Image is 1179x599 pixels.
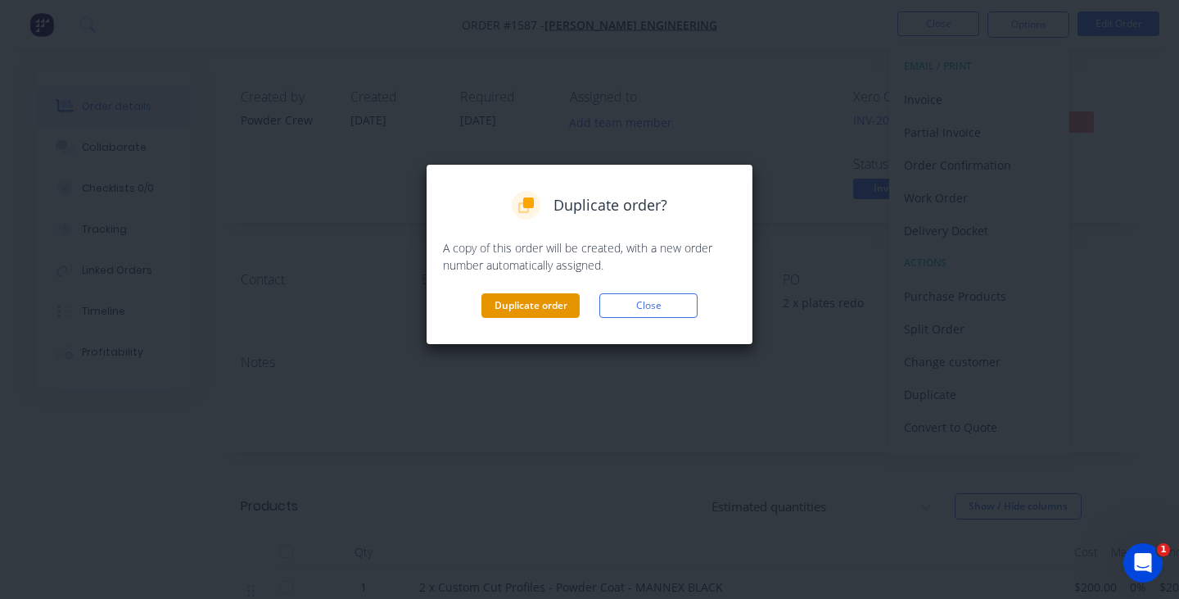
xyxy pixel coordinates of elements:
[599,293,698,318] button: Close
[443,239,736,274] p: A copy of this order will be created, with a new order number automatically assigned.
[1123,543,1163,583] iframe: Intercom live chat
[1157,543,1170,556] span: 1
[481,293,580,318] button: Duplicate order
[553,194,667,216] span: Duplicate order?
